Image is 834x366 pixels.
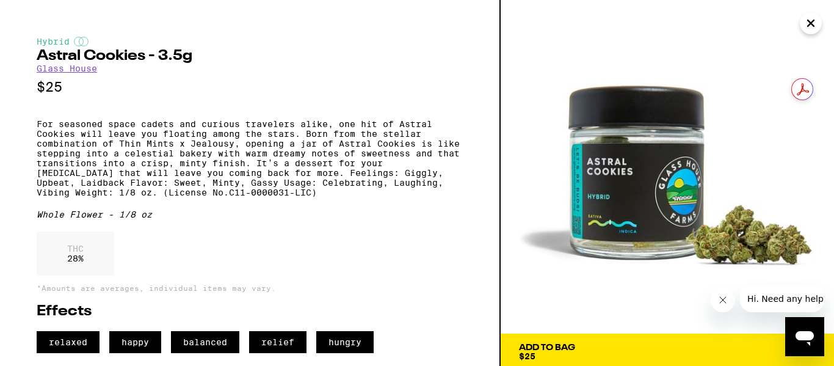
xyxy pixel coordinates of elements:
h2: Astral Cookies - 3.5g [37,49,463,64]
div: Hybrid [37,37,463,46]
p: THC [67,244,84,254]
div: Whole Flower - 1/8 oz [37,210,463,219]
span: relaxed [37,331,100,353]
span: $25 [519,351,535,361]
p: $25 [37,79,463,95]
h2: Effects [37,304,463,319]
button: Close [800,12,822,34]
span: Hi. Need any help? [7,9,88,18]
iframe: Button to launch messaging window [785,317,824,356]
iframe: Close message [711,288,735,312]
span: hungry [316,331,374,353]
a: Glass House [37,64,97,73]
div: Add To Bag [519,343,575,352]
span: happy [109,331,161,353]
span: relief [249,331,306,353]
img: hybridColor.svg [74,37,89,46]
span: balanced [171,331,239,353]
p: For seasoned space cadets and curious travelers alike, one hit of Astral Cookies will leave you f... [37,119,463,197]
div: 28 % [37,232,114,276]
iframe: Message from company [740,285,824,312]
p: *Amounts are averages, individual items may vary. [37,284,463,292]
